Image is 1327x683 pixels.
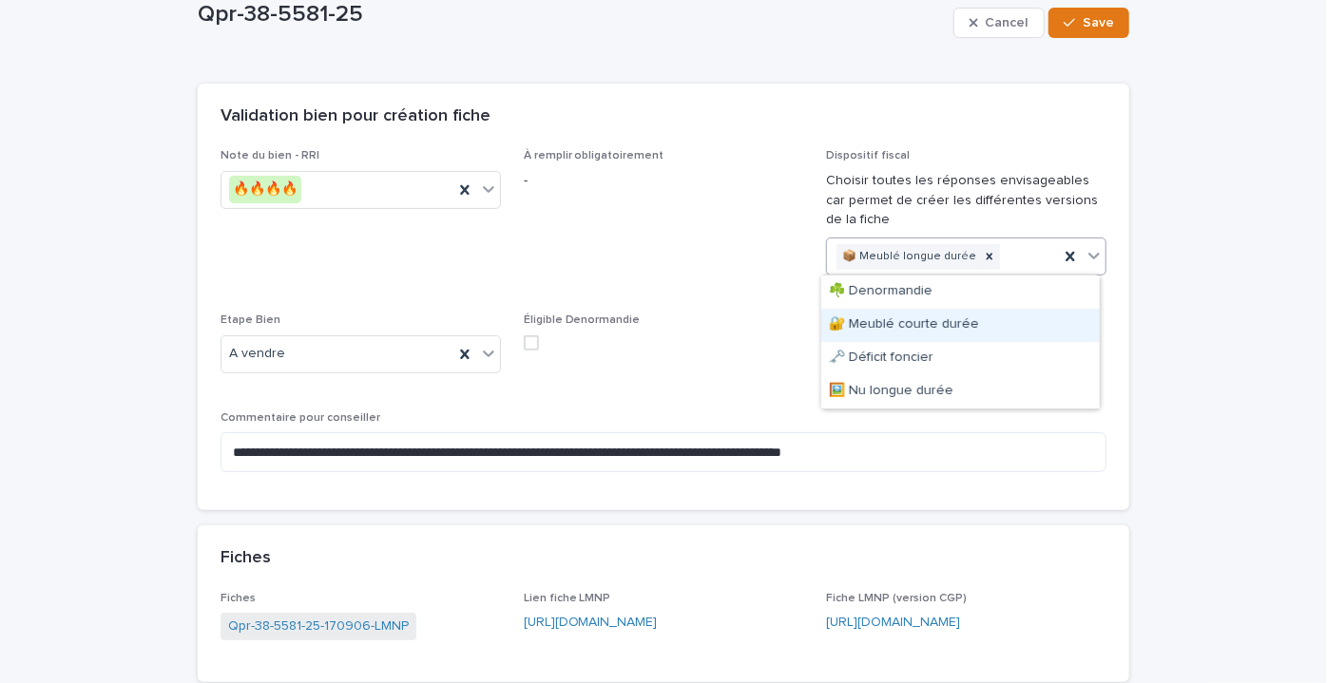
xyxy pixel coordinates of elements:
span: Commentaire pour conseiller [221,412,380,424]
div: 🔐 Meublé courte durée [821,309,1100,342]
p: Choisir toutes les réponses envisageables car permet de créer les différentes versions de la fiche [826,171,1106,230]
span: Lien fiche LMNP [524,593,611,604]
h2: Validation bien pour création fiche [221,106,490,127]
div: 📦 Meublé longue durée [837,244,979,270]
span: Save [1083,16,1114,29]
a: [URL][DOMAIN_NAME] [524,616,658,629]
a: Qpr-38-5581-25-170906-LMNP [228,617,409,636]
span: À remplir obligatoirement [524,150,664,161]
span: Note du bien - RRI [221,150,319,161]
div: 🗝️ Déficit foncier [821,342,1100,375]
span: Etape Bien [221,314,280,326]
span: Éligible Denormandie [524,314,641,326]
span: Dispositif fiscal [826,150,910,161]
a: [URL][DOMAIN_NAME] [826,616,960,629]
span: Fiches [221,593,256,604]
span: Cancel [986,16,1029,29]
button: Cancel [953,8,1045,38]
span: Fiche LMNP (version CGP) [826,593,967,604]
h2: Fiches [221,548,271,569]
div: 🔥🔥🔥🔥 [229,176,301,203]
div: 🖼️ Nu longue durée [821,375,1100,408]
p: Qpr-38-5581-25 [198,1,946,28]
span: A vendre [229,344,285,364]
p: - [524,171,804,191]
button: Save [1048,8,1129,38]
div: ☘️ Denormandie [821,275,1100,309]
